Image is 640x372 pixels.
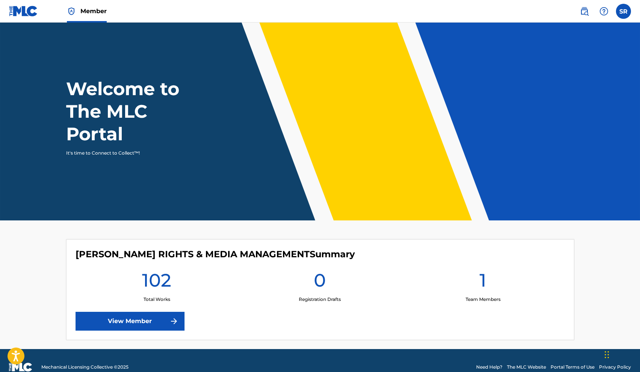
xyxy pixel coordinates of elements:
a: Public Search [577,4,592,19]
p: Total Works [144,296,170,303]
a: The MLC Website [507,364,546,370]
img: help [599,7,608,16]
div: User Menu [616,4,631,19]
h4: FAIRCHILD RIGHTS & MEDIA MANAGEMENT [76,249,355,260]
a: View Member [76,312,185,331]
img: search [580,7,589,16]
div: Drag [605,343,609,366]
a: Privacy Policy [599,364,631,370]
img: logo [9,363,32,372]
img: MLC Logo [9,6,38,17]
h1: 1 [480,269,486,296]
h1: 102 [142,269,171,296]
img: f7272a7cc735f4ea7f67.svg [169,317,179,326]
iframe: Chat Widget [602,336,640,372]
div: Help [596,4,611,19]
p: It's time to Connect to Collect™! [66,150,197,156]
a: Portal Terms of Use [551,364,595,370]
p: Team Members [466,296,501,303]
p: Registration Drafts [299,296,341,303]
span: Member [80,7,107,15]
span: Mechanical Licensing Collective © 2025 [41,364,129,370]
h1: 0 [314,269,326,296]
img: Top Rightsholder [67,7,76,16]
h1: Welcome to The MLC Portal [66,77,207,145]
a: Need Help? [476,364,502,370]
